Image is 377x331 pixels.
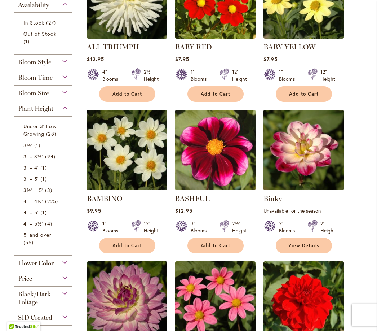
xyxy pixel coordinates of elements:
[87,43,139,51] a: ALL TRIUMPH
[279,68,299,83] div: 1" Blooms
[175,43,212,51] a: BABY RED
[18,58,51,66] span: Bloom Style
[187,238,244,253] button: Add to Cart
[5,305,26,326] iframe: Launch Accessibility Center
[112,91,142,97] span: Add to Cart
[201,243,230,249] span: Add to Cart
[46,130,58,138] span: 28
[175,33,256,40] a: BABY RED
[99,238,155,253] button: Add to Cart
[46,19,57,26] span: 27
[23,19,44,26] span: In Stock
[87,33,167,40] a: ALL TRIUMPH
[175,56,189,62] span: $7.95
[263,56,278,62] span: $7.95
[232,68,247,83] div: 12" Height
[23,122,65,138] a: Under 3' Low Growing 28
[18,89,49,97] span: Bloom Size
[187,86,244,102] button: Add to Cart
[23,141,65,149] a: 3½' 1
[23,38,31,45] span: 1
[87,207,101,214] span: $9.95
[23,231,65,246] a: 5' and over 55
[45,153,57,160] span: 94
[102,220,123,234] div: 1" Blooms
[175,110,256,190] img: BASHFUL
[23,153,43,160] span: 3' – 3½'
[23,153,65,160] a: 3' – 3½' 94
[40,164,48,171] span: 1
[23,220,43,227] span: 4' – 5½'
[18,314,52,322] span: SID Created
[276,238,332,253] a: View Details
[191,68,211,83] div: 1" Blooms
[23,209,65,216] a: 4' – 5' 1
[201,91,230,97] span: Add to Cart
[144,68,159,83] div: 2½' Height
[263,194,282,203] a: Binky
[175,194,210,203] a: BASHFUL
[45,197,59,205] span: 225
[23,198,43,205] span: 4' – 4½'
[23,19,65,26] a: In Stock 27
[23,175,65,183] a: 3' – 5' 1
[87,110,167,190] img: BAMBINO
[23,164,65,171] a: 3' – 4' 1
[45,220,54,227] span: 4
[144,220,159,234] div: 12" Height
[18,1,49,9] span: Availability
[232,220,247,234] div: 2½' Height
[23,186,65,194] a: 3½' – 5' 3
[263,207,344,214] p: Unavailable for the season
[18,275,32,283] span: Price
[263,185,344,192] a: Binky
[263,43,315,51] a: BABY YELLOW
[23,30,57,37] span: Out of Stock
[18,74,53,82] span: Bloom Time
[263,110,344,190] img: Binky
[175,185,256,192] a: BASHFUL
[40,175,48,183] span: 1
[87,56,104,62] span: $12.95
[18,105,53,113] span: Plant Height
[320,220,335,234] div: 2' Height
[23,239,35,246] span: 55
[112,243,142,249] span: Add to Cart
[191,220,211,234] div: 3" Blooms
[18,259,54,267] span: Flower Color
[87,185,167,192] a: BAMBINO
[279,220,299,234] div: 2" Blooms
[87,194,122,203] a: BAMBINO
[263,33,344,40] a: BABY YELLOW
[40,209,48,216] span: 1
[276,86,332,102] button: Add to Cart
[45,186,54,194] span: 3
[23,123,57,137] span: Under 3' Low Growing
[23,30,65,45] a: Out of Stock 1
[23,197,65,205] a: 4' – 4½' 225
[23,175,39,182] span: 3' – 5'
[288,243,319,249] span: View Details
[320,68,335,83] div: 12" Height
[23,209,39,216] span: 4' – 5'
[289,91,319,97] span: Add to Cart
[23,231,52,238] span: 5' and over
[23,220,65,227] a: 4' – 5½' 4
[175,207,192,214] span: $12.95
[99,86,155,102] button: Add to Cart
[18,290,51,306] span: Black/Dark Foliage
[34,141,42,149] span: 1
[23,187,43,193] span: 3½' – 5'
[102,68,123,83] div: 4" Blooms
[23,164,39,171] span: 3' – 4'
[23,142,32,149] span: 3½'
